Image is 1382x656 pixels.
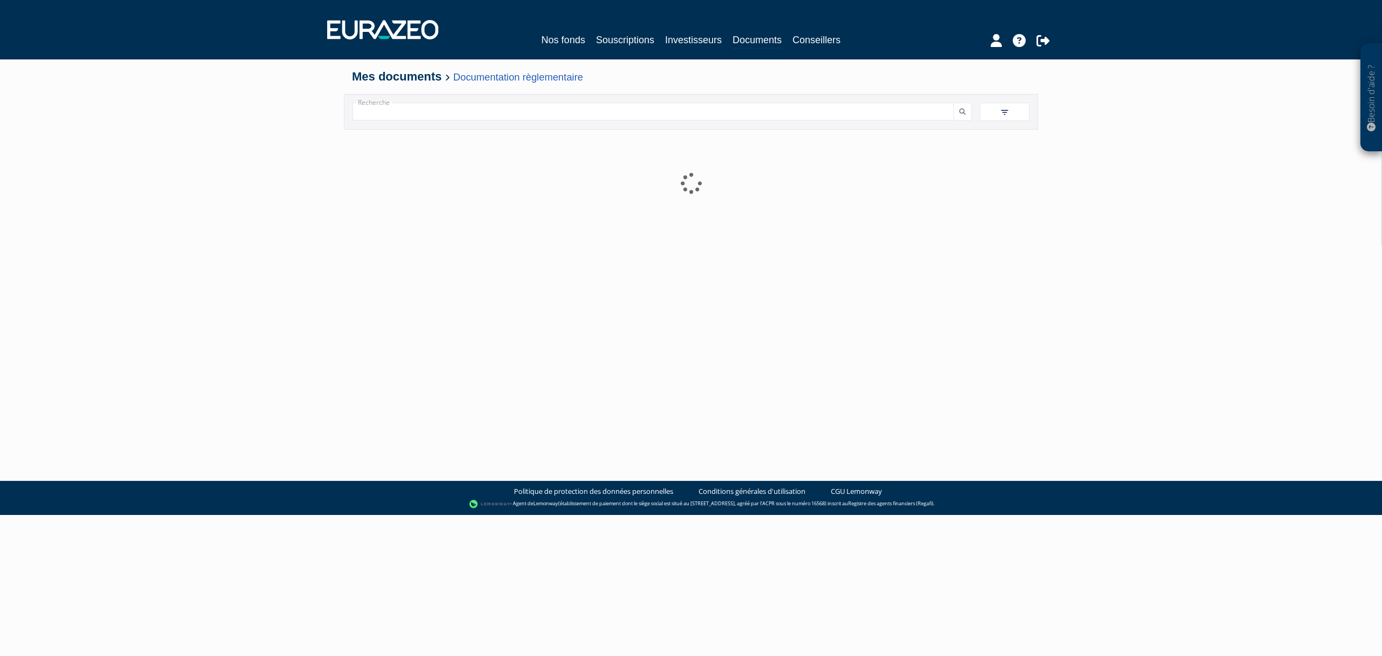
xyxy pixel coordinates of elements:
a: Conseillers [792,32,841,48]
a: Nos fonds [541,32,585,48]
a: Lemonway [533,500,558,507]
input: Recherche [353,103,954,121]
p: Besoin d'aide ? [1365,49,1378,146]
a: Politique de protection des données personnelles [514,486,673,497]
img: filter.svg [1000,108,1010,117]
img: 1732889491-logotype_eurazeo_blanc_rvb.png [327,20,438,39]
a: Conditions générales d'utilisation [699,486,805,497]
img: logo-lemonway.png [469,499,511,510]
a: Documents [733,32,782,49]
a: Souscriptions [596,32,654,48]
h4: Mes documents [352,70,1030,83]
a: Documentation règlementaire [453,71,583,83]
div: - Agent de (établissement de paiement dont le siège social est situé au [STREET_ADDRESS], agréé p... [11,499,1371,510]
a: Registre des agents financiers (Regafi) [848,500,933,507]
a: CGU Lemonway [831,486,882,497]
a: Investisseurs [665,32,722,48]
